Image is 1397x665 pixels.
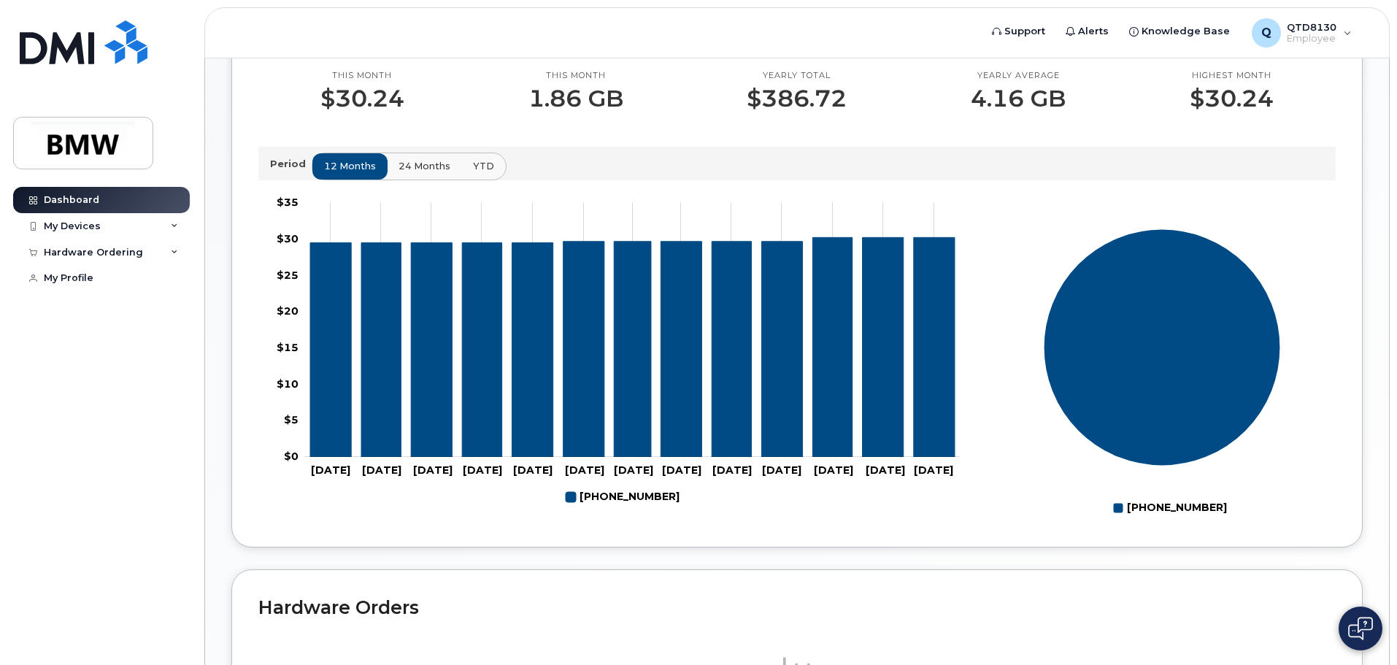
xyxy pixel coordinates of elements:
[362,464,401,477] tspan: [DATE]
[614,464,653,477] tspan: [DATE]
[762,464,801,477] tspan: [DATE]
[277,341,299,354] tspan: $15
[566,485,680,510] g: Legend
[311,464,350,477] tspan: [DATE]
[566,485,680,510] g: 864-569-1083
[1004,24,1045,39] span: Support
[1190,85,1274,112] p: $30.24
[1119,17,1240,46] a: Knowledge Base
[270,157,312,171] p: Period
[712,464,752,477] tspan: [DATE]
[277,196,299,209] tspan: $35
[513,464,553,477] tspan: [DATE]
[814,464,853,477] tspan: [DATE]
[1287,33,1336,45] span: Employee
[528,85,623,112] p: 1.86 GB
[1261,24,1271,42] span: Q
[662,464,701,477] tspan: [DATE]
[747,70,847,82] p: Yearly total
[1055,17,1119,46] a: Alerts
[1113,496,1227,520] g: Legend
[747,85,847,112] p: $386.72
[914,464,953,477] tspan: [DATE]
[1044,228,1281,520] g: Chart
[1348,617,1373,640] img: Open chat
[971,85,1066,112] p: 4.16 GB
[1142,24,1230,39] span: Knowledge Base
[528,70,623,82] p: This month
[277,196,960,510] g: Chart
[258,596,1336,618] h2: Hardware Orders
[284,450,299,463] tspan: $0
[1044,228,1281,466] g: Series
[1078,24,1109,39] span: Alerts
[473,159,494,173] span: YTD
[1242,18,1362,47] div: QTD8130
[982,17,1055,46] a: Support
[310,237,955,457] g: 864-569-1083
[320,85,404,112] p: $30.24
[277,377,299,390] tspan: $10
[284,413,299,426] tspan: $5
[277,268,299,281] tspan: $25
[413,464,453,477] tspan: [DATE]
[866,464,905,477] tspan: [DATE]
[277,231,299,245] tspan: $30
[463,464,502,477] tspan: [DATE]
[971,70,1066,82] p: Yearly average
[277,304,299,318] tspan: $20
[320,70,404,82] p: This month
[399,159,450,173] span: 24 months
[565,464,604,477] tspan: [DATE]
[1287,21,1336,33] span: QTD8130
[1190,70,1274,82] p: Highest month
